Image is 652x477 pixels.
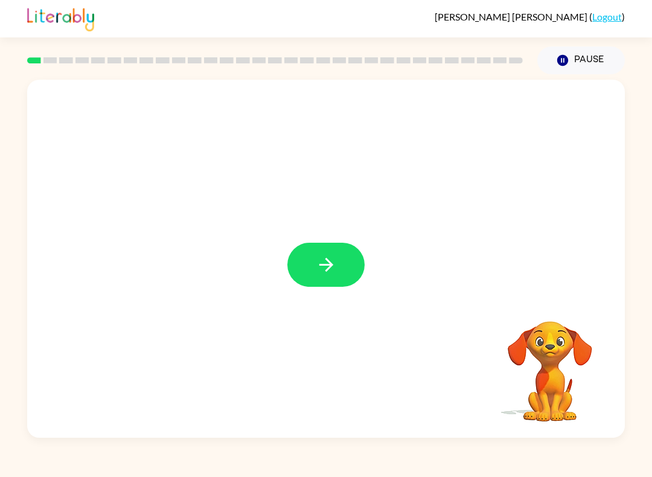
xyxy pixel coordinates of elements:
[435,11,589,22] span: [PERSON_NAME] [PERSON_NAME]
[435,11,625,22] div: ( )
[490,303,610,423] video: Your browser must support playing .mp4 files to use Literably. Please try using another browser.
[537,46,625,74] button: Pause
[27,5,94,31] img: Literably
[592,11,622,22] a: Logout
